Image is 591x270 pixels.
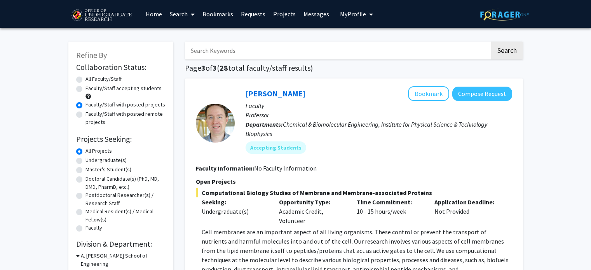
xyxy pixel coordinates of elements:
label: All Projects [85,147,112,155]
button: Search [491,42,523,59]
div: Undergraduate(s) [202,207,268,216]
h2: Collaboration Status: [76,63,166,72]
h1: Page of ( total faculty/staff results) [185,63,523,73]
label: Faculty [85,224,102,232]
span: Computational Biology Studies of Membrane and Membrane-associated Proteins [196,188,512,197]
button: Compose Request to Jeffery Klauda [452,87,512,101]
label: Master's Student(s) [85,165,131,174]
a: Messages [300,0,333,28]
span: 3 [213,63,217,73]
label: All Faculty/Staff [85,75,122,83]
h3: A. [PERSON_NAME] School of Engineering [81,252,166,268]
p: Opportunity Type: [279,197,345,207]
iframe: Chat [6,235,33,264]
p: Open Projects [196,177,512,186]
a: Requests [237,0,269,28]
label: Undergraduate(s) [85,156,127,164]
p: Application Deadline: [434,197,500,207]
p: Faculty [246,101,512,110]
p: Time Commitment: [357,197,423,207]
mat-chip: Accepting Students [246,141,306,154]
p: Seeking: [202,197,268,207]
span: Chemical & Biomolecular Engineering, Institute for Physical Science & Technology - Biophysics [246,120,490,138]
label: Faculty/Staff with posted projects [85,101,165,109]
label: Doctoral Candidate(s) (PhD, MD, DMD, PharmD, etc.) [85,175,166,191]
span: 3 [201,63,206,73]
div: Academic Credit, Volunteer [273,197,351,225]
h2: Projects Seeking: [76,134,166,144]
span: No Faculty Information [254,164,317,172]
a: Projects [269,0,300,28]
a: Home [142,0,166,28]
span: My Profile [340,10,366,18]
img: ForagerOne Logo [480,9,529,21]
div: 10 - 15 hours/week [351,197,429,225]
b: Departments: [246,120,283,128]
b: Faculty Information: [196,164,254,172]
p: Professor [246,110,512,120]
h2: Division & Department: [76,239,166,249]
span: Refine By [76,50,107,60]
input: Search Keywords [185,42,490,59]
span: 28 [220,63,228,73]
label: Faculty/Staff accepting students [85,84,162,92]
div: Not Provided [429,197,506,225]
a: Bookmarks [199,0,237,28]
label: Postdoctoral Researcher(s) / Research Staff [85,191,166,207]
button: Add Jeffery Klauda to Bookmarks [408,86,449,101]
a: Search [166,0,199,28]
label: Medical Resident(s) / Medical Fellow(s) [85,207,166,224]
img: University of Maryland Logo [68,6,134,25]
label: Faculty/Staff with posted remote projects [85,110,166,126]
a: [PERSON_NAME] [246,89,305,98]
